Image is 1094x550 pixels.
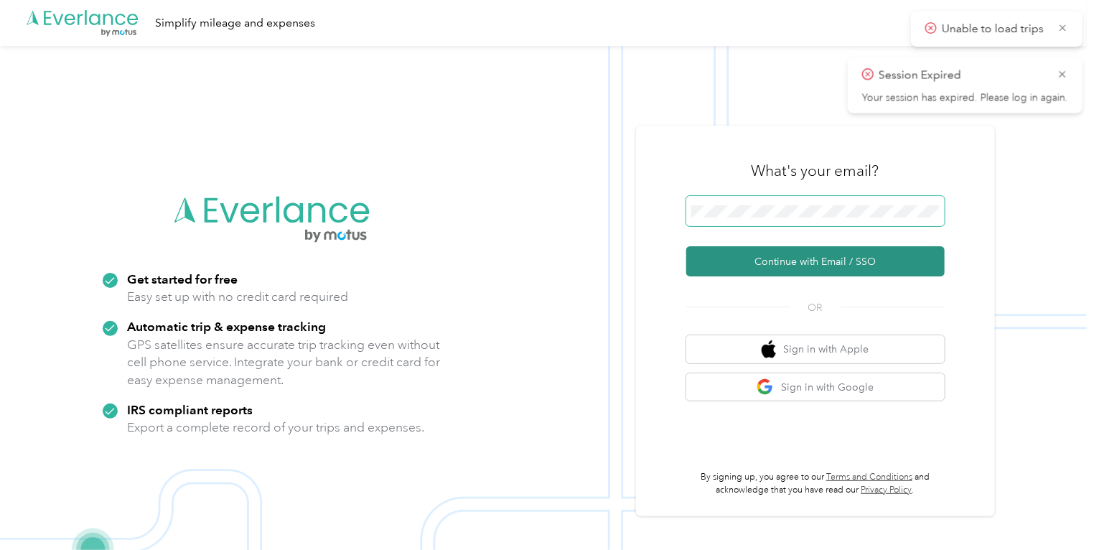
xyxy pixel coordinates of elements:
button: Continue with Email / SSO [686,246,945,276]
p: Easy set up with no credit card required [128,288,349,306]
iframe: Everlance-gr Chat Button Frame [1014,470,1094,550]
p: GPS satellites ensure accurate trip tracking even without cell phone service. Integrate your bank... [128,336,441,389]
strong: Automatic trip & expense tracking [128,319,327,334]
button: google logoSign in with Google [686,373,945,401]
button: apple logoSign in with Apple [686,335,945,363]
strong: IRS compliant reports [128,402,253,417]
p: Your session has expired. Please log in again. [862,91,1068,104]
a: Privacy Policy [861,485,912,495]
img: apple logo [762,340,776,358]
div: Simplify mileage and expenses [155,14,315,32]
p: By signing up, you agree to our and acknowledge that you have read our . [686,471,945,496]
p: Unable to load trips [942,20,1047,38]
p: Export a complete record of your trips and expenses. [128,419,425,437]
span: OR [790,300,841,315]
img: google logo [757,378,775,396]
p: Session Expired [879,66,1047,84]
a: Terms and Conditions [826,472,912,483]
h3: What's your email? [752,161,879,181]
strong: Get started for free [128,271,238,286]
